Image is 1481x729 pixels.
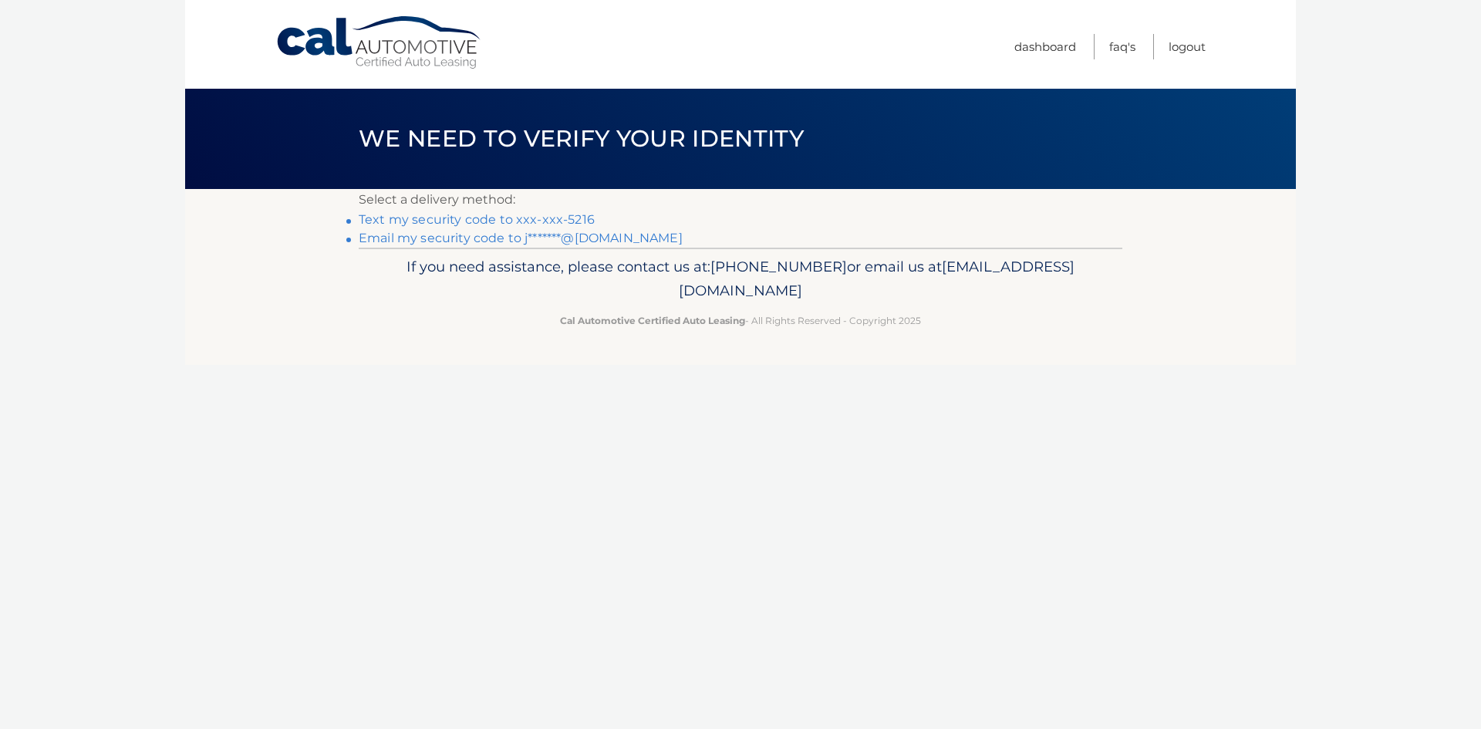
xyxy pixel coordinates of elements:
[369,312,1112,329] p: - All Rights Reserved - Copyright 2025
[275,15,484,70] a: Cal Automotive
[359,124,804,153] span: We need to verify your identity
[359,212,595,227] a: Text my security code to xxx-xxx-5216
[710,258,847,275] span: [PHONE_NUMBER]
[1014,34,1076,59] a: Dashboard
[1169,34,1206,59] a: Logout
[359,189,1122,211] p: Select a delivery method:
[1109,34,1135,59] a: FAQ's
[359,231,683,245] a: Email my security code to j*******@[DOMAIN_NAME]
[369,255,1112,304] p: If you need assistance, please contact us at: or email us at
[560,315,745,326] strong: Cal Automotive Certified Auto Leasing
